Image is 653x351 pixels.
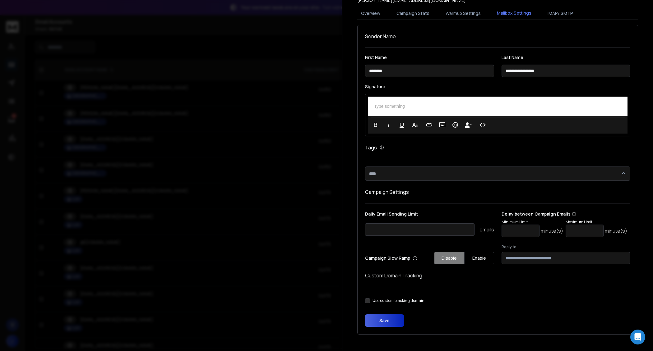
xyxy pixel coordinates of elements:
[383,119,395,131] button: Italic (⌘I)
[373,298,424,303] label: Use custom tracking domain
[365,255,417,261] p: Campaign Slow Ramp
[365,272,630,279] h1: Custom Domain Tracking
[365,144,377,151] h1: Tags
[502,211,627,217] p: Delay between Campaign Emails
[357,7,384,20] button: Overview
[464,252,494,264] button: Enable
[630,330,645,344] div: Open Intercom Messenger
[462,119,474,131] button: Insert Unsubscribe Link
[436,119,448,131] button: Insert Image (⌘P)
[396,119,408,131] button: Underline (⌘U)
[365,188,630,196] h1: Campaign Settings
[566,220,627,225] p: Maximum Limit
[434,252,464,264] button: Disable
[493,6,535,21] button: Mailbox Settings
[365,211,494,220] p: Daily Email Sending Limit
[541,227,563,235] p: minute(s)
[365,84,630,89] label: Signature
[544,7,577,20] button: IMAP/ SMTP
[479,226,494,233] p: emails
[365,55,494,60] label: First Name
[502,244,631,249] label: Reply to
[477,119,489,131] button: Code View
[605,227,627,235] p: minute(s)
[442,7,484,20] button: Warmup Settings
[393,7,433,20] button: Campaign Stats
[502,220,563,225] p: Minimum Limit
[365,314,404,327] button: Save
[502,55,631,60] label: Last Name
[365,33,630,40] h1: Sender Name
[449,119,461,131] button: Emoticons
[423,119,435,131] button: Insert Link (⌘K)
[370,119,382,131] button: Bold (⌘B)
[409,119,421,131] button: More Text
